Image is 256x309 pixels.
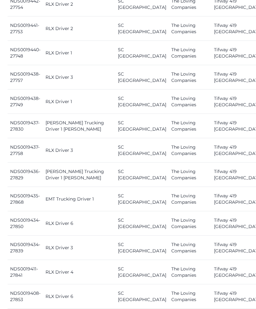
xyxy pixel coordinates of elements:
[169,138,211,163] td: The Loving Companies
[169,41,211,65] td: The Loving Companies
[8,284,43,309] td: NDS0019408-27853
[8,187,43,211] td: NDS0019435-27868
[8,138,43,163] td: NDS0019437-27758
[169,236,211,260] td: The Loving Companies
[115,211,169,236] td: SC [GEOGRAPHIC_DATA]
[43,236,115,260] td: RLX Driver 3
[169,90,211,114] td: The Loving Companies
[8,260,43,284] td: NDS0019411-27841
[169,284,211,309] td: The Loving Companies
[115,41,169,65] td: SC [GEOGRAPHIC_DATA]
[169,114,211,138] td: The Loving Companies
[43,284,115,309] td: RLX Driver 6
[169,163,211,187] td: The Loving Companies
[115,260,169,284] td: SC [GEOGRAPHIC_DATA]
[8,41,43,65] td: NDS0019440-27748
[115,65,169,90] td: SC [GEOGRAPHIC_DATA]
[169,16,211,41] td: The Loving Companies
[8,114,43,138] td: NDS0019437-27830
[169,65,211,90] td: The Loving Companies
[115,236,169,260] td: SC [GEOGRAPHIC_DATA]
[115,284,169,309] td: SC [GEOGRAPHIC_DATA]
[8,211,43,236] td: NDS0019434-27850
[43,163,115,187] td: [PERSON_NAME] Trucking Driver 1 [PERSON_NAME]
[43,114,115,138] td: [PERSON_NAME] Trucking Driver 1 [PERSON_NAME]
[43,90,115,114] td: RLX Driver 1
[8,16,43,41] td: NDS0019441-27753
[43,138,115,163] td: RLX Driver 3
[169,260,211,284] td: The Loving Companies
[115,187,169,211] td: SC [GEOGRAPHIC_DATA]
[8,65,43,90] td: NDS0019438-27757
[8,163,43,187] td: NDS0019436-27829
[115,16,169,41] td: SC [GEOGRAPHIC_DATA]
[43,187,115,211] td: EMT Trucking Driver 1
[8,90,43,114] td: NDS0019438-27749
[43,260,115,284] td: RLX Driver 4
[115,163,169,187] td: SC [GEOGRAPHIC_DATA]
[169,187,211,211] td: The Loving Companies
[169,211,211,236] td: The Loving Companies
[8,236,43,260] td: NDS0019434-27839
[43,211,115,236] td: RLX Driver 6
[43,65,115,90] td: RLX Driver 3
[43,16,115,41] td: RLX Driver 2
[43,41,115,65] td: RLX Driver 1
[115,114,169,138] td: SC [GEOGRAPHIC_DATA]
[115,90,169,114] td: SC [GEOGRAPHIC_DATA]
[115,138,169,163] td: SC [GEOGRAPHIC_DATA]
